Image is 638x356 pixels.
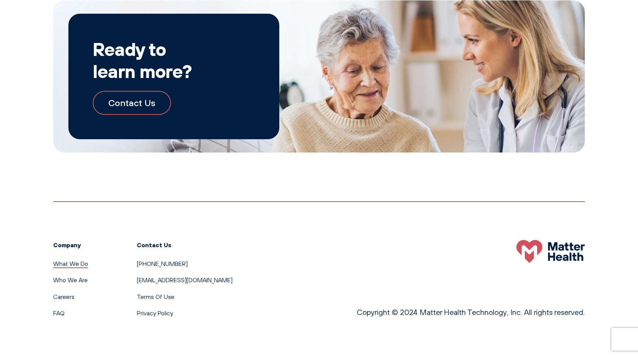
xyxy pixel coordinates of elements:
p: Copyright © 2024 Matter Health Technology, Inc. All rights reserved. [357,306,585,318]
a: [PHONE_NUMBER] [137,260,188,267]
a: FAQ [53,309,65,317]
a: [EMAIL_ADDRESS][DOMAIN_NAME] [137,276,233,284]
a: Contact Us [93,91,171,114]
h3: Contact Us [137,240,233,250]
a: Privacy Policy [137,309,173,317]
h2: Ready to learn more? [93,38,255,82]
h3: Company [53,240,88,250]
a: Who We Are [53,276,88,284]
a: What We Do [53,260,88,267]
a: Terms Of Use [137,293,174,300]
a: Careers [53,293,74,300]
